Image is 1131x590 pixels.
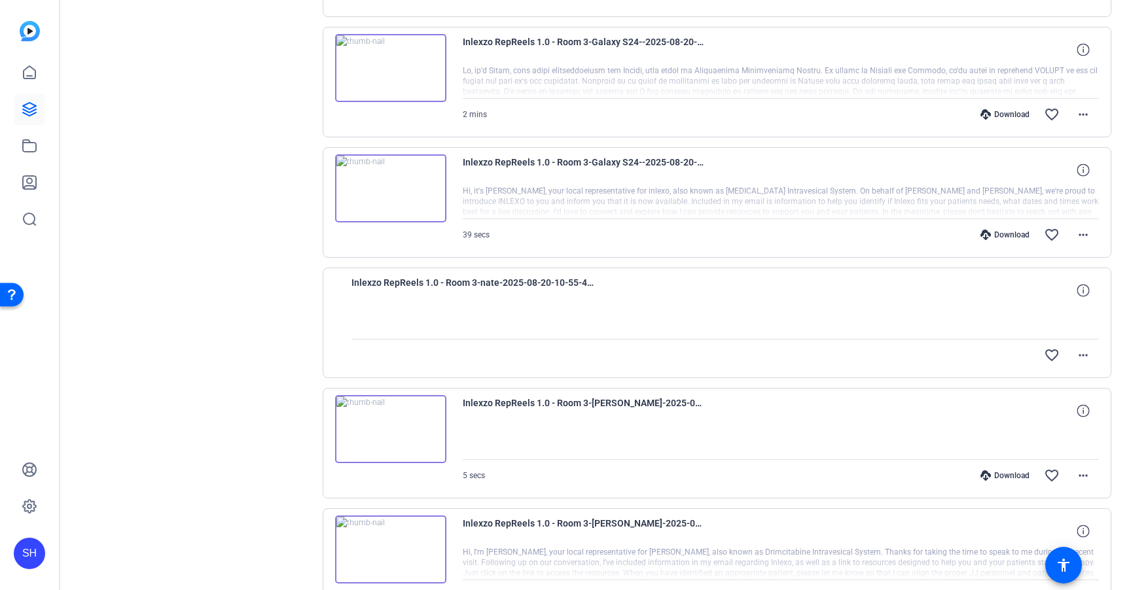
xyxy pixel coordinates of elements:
img: thumb-nail [335,515,446,583]
mat-icon: more_horiz [1075,107,1091,122]
mat-icon: more_horiz [1075,468,1091,483]
div: SH [14,538,45,569]
img: thumb-nail [335,395,446,463]
span: 39 secs [463,230,490,239]
mat-icon: more_horiz [1075,347,1091,363]
mat-icon: more_horiz [1075,227,1091,243]
span: Inlexzo RepReels 1.0 - Room 3-Galaxy S24--2025-08-20-11-08-50-313-0 [463,154,705,186]
span: Inlexzo RepReels 1.0 - Room 3-Galaxy S24--2025-08-20-11-09-44-021-0 [463,34,705,65]
span: Inlexzo RepReels 1.0 - Room 3-[PERSON_NAME]-2025-08-20-10-50-54-622-0 [463,515,705,547]
mat-icon: accessibility [1056,557,1071,573]
mat-icon: favorite_border [1044,347,1060,363]
mat-icon: favorite_border [1044,227,1060,243]
span: Inlexzo RepReels 1.0 - Room 3-[PERSON_NAME]-2025-08-20-10-52-23-386-0 [463,395,705,426]
img: thumb-nail [335,154,446,222]
span: 2 mins [463,110,487,119]
span: 5 secs [463,471,485,480]
div: Download [974,230,1036,240]
div: Download [974,109,1036,120]
mat-icon: favorite_border [1044,107,1060,122]
span: Inlexzo RepReels 1.0 - Room 3-nate-2025-08-20-10-55-40-053-0 [351,275,594,306]
img: thumb-nail [335,34,446,102]
img: blue-gradient.svg [20,21,40,41]
div: Download [974,470,1036,481]
mat-icon: favorite_border [1044,468,1060,483]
